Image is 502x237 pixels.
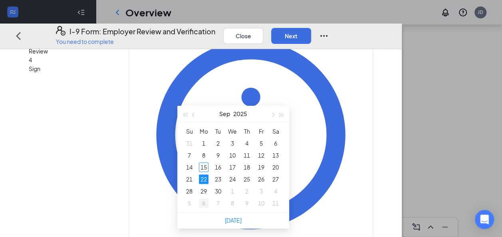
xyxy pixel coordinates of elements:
[185,162,194,172] div: 14
[228,162,237,172] div: 17
[211,149,225,161] td: 2025-09-09
[56,26,65,36] svg: FormI9EVerifyIcon
[225,185,240,197] td: 2025-10-01
[199,162,208,172] div: 15
[182,161,196,173] td: 2025-09-14
[254,173,268,185] td: 2025-09-26
[242,150,252,160] div: 11
[268,161,283,173] td: 2025-09-20
[271,186,280,196] div: 4
[182,125,196,137] th: Su
[254,149,268,161] td: 2025-09-12
[211,137,225,149] td: 2025-09-02
[240,197,254,209] td: 2025-10-09
[199,174,208,184] div: 22
[256,186,266,196] div: 3
[196,149,211,161] td: 2025-09-08
[213,174,223,184] div: 23
[268,197,283,209] td: 2025-10-11
[199,150,208,160] div: 8
[69,26,215,38] h4: I-9 Form: Employer Review and Verification
[268,173,283,185] td: 2025-09-27
[185,174,194,184] div: 21
[182,197,196,209] td: 2025-10-05
[29,56,32,63] span: 4
[228,186,237,196] div: 1
[225,137,240,149] td: 2025-09-03
[256,162,266,172] div: 19
[29,47,115,55] span: Review
[223,28,263,44] button: Close
[240,173,254,185] td: 2025-09-25
[268,149,283,161] td: 2025-09-13
[475,210,494,229] div: Open Intercom Messenger
[254,161,268,173] td: 2025-09-19
[199,186,208,196] div: 29
[213,198,223,208] div: 7
[185,150,194,160] div: 7
[256,150,266,160] div: 12
[268,125,283,137] th: Sa
[268,185,283,197] td: 2025-10-04
[228,174,237,184] div: 24
[242,162,252,172] div: 18
[29,64,115,73] span: Sign
[271,198,280,208] div: 11
[256,198,266,208] div: 10
[240,137,254,149] td: 2025-09-04
[196,197,211,209] td: 2025-10-06
[240,185,254,197] td: 2025-10-02
[254,125,268,137] th: Fr
[219,106,230,122] button: Sep
[225,173,240,185] td: 2025-09-24
[242,198,252,208] div: 9
[211,173,225,185] td: 2025-09-23
[196,185,211,197] td: 2025-09-29
[182,137,196,149] td: 2025-08-31
[271,174,280,184] div: 27
[254,197,268,209] td: 2025-10-10
[271,150,280,160] div: 13
[211,185,225,197] td: 2025-09-30
[225,217,242,224] a: [DATE]
[271,162,280,172] div: 20
[196,137,211,149] td: 2025-09-01
[225,161,240,173] td: 2025-09-17
[225,197,240,209] td: 2025-10-08
[185,198,194,208] div: 5
[254,185,268,197] td: 2025-10-03
[185,186,194,196] div: 28
[185,138,194,148] div: 31
[268,137,283,149] td: 2025-09-06
[225,125,240,137] th: We
[254,137,268,149] td: 2025-09-05
[199,198,208,208] div: 6
[213,162,223,172] div: 16
[228,150,237,160] div: 10
[196,125,211,137] th: Mo
[225,149,240,161] td: 2025-09-10
[240,149,254,161] td: 2025-09-11
[211,197,225,209] td: 2025-10-07
[213,186,223,196] div: 30
[211,161,225,173] td: 2025-09-16
[182,173,196,185] td: 2025-09-21
[213,150,223,160] div: 9
[196,173,211,185] td: 2025-09-22
[211,125,225,137] th: Tu
[242,186,252,196] div: 2
[233,106,247,122] button: 2025
[213,138,223,148] div: 2
[271,28,311,44] button: Next
[182,185,196,197] td: 2025-09-28
[242,138,252,148] div: 4
[199,138,208,148] div: 1
[242,174,252,184] div: 25
[182,149,196,161] td: 2025-09-07
[240,125,254,137] th: Th
[271,138,280,148] div: 6
[256,174,266,184] div: 26
[240,161,254,173] td: 2025-09-18
[56,38,215,45] p: You need to complete
[228,198,237,208] div: 8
